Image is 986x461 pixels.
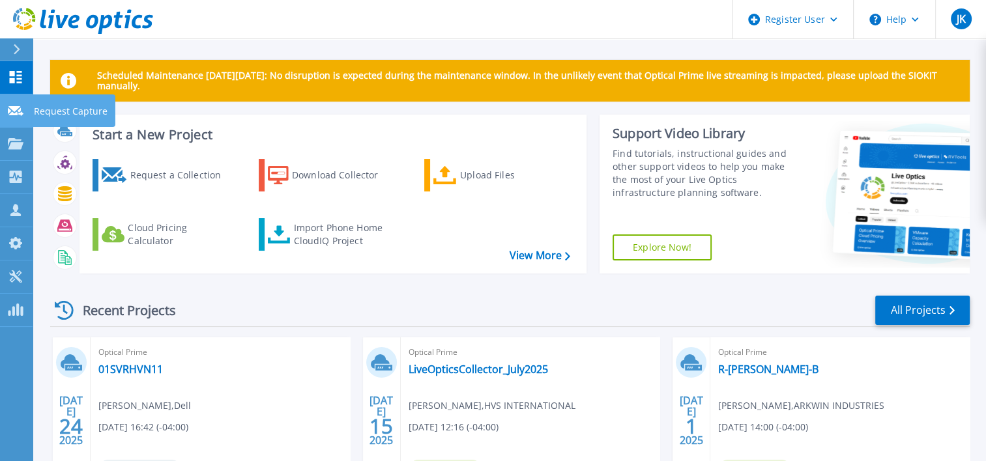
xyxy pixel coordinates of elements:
h3: Start a New Project [93,128,570,142]
a: Explore Now! [613,234,712,260]
a: View More [510,249,570,262]
a: LiveOpticsCollector_July2025 [409,363,548,376]
span: Optical Prime [98,345,342,359]
p: Request Capture [34,94,108,128]
span: JK [956,14,965,24]
div: [DATE] 2025 [369,397,394,444]
div: Recent Projects [50,294,194,326]
a: Cloud Pricing Calculator [93,218,238,251]
span: [DATE] 12:16 (-04:00) [409,420,499,434]
div: Cloud Pricing Calculator [128,221,232,247]
a: Upload Files [424,159,570,191]
span: Optical Prime [409,345,652,359]
div: Upload Files [460,162,564,188]
a: Download Collector [259,159,404,191]
span: [DATE] 14:00 (-04:00) [718,420,808,434]
a: Request a Collection [93,159,238,191]
a: 01SVRHVN11 [98,363,163,376]
div: Request a Collection [130,162,234,188]
span: 1 [686,421,697,432]
span: 15 [370,421,393,432]
div: Import Phone Home CloudIQ Project [293,221,395,247]
span: [PERSON_NAME] , Dell [98,398,191,413]
div: [DATE] 2025 [679,397,704,444]
span: Optical Prime [718,345,962,359]
a: R-[PERSON_NAME]-B [718,363,819,376]
span: [PERSON_NAME] , ARKWIN INDUSTRIES [718,398,884,413]
span: [PERSON_NAME] , HVS INTERNATIONAL [409,398,575,413]
div: [DATE] 2025 [59,397,83,444]
div: Find tutorials, instructional guides and other support videos to help you make the most of your L... [613,147,798,199]
span: [DATE] 16:42 (-04:00) [98,420,188,434]
a: All Projects [875,296,970,325]
div: Download Collector [292,162,396,188]
span: 24 [59,421,83,432]
div: Support Video Library [613,125,798,142]
p: Scheduled Maintenance [DATE][DATE]: No disruption is expected during the maintenance window. In t... [97,70,959,91]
